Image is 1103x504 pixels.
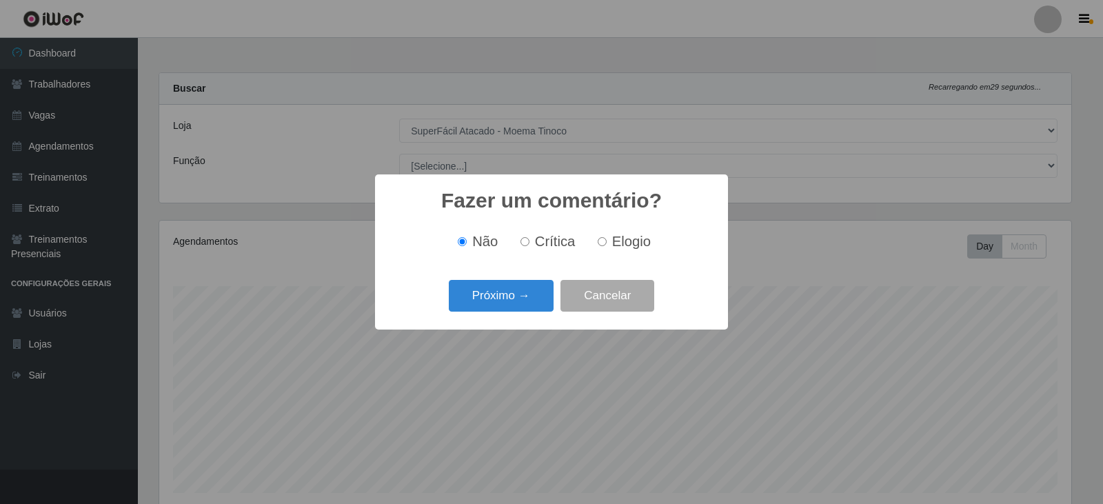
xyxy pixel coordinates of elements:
[598,237,607,246] input: Elogio
[472,234,498,249] span: Não
[535,234,576,249] span: Crítica
[612,234,651,249] span: Elogio
[449,280,554,312] button: Próximo →
[441,188,662,213] h2: Fazer um comentário?
[520,237,529,246] input: Crítica
[560,280,654,312] button: Cancelar
[458,237,467,246] input: Não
